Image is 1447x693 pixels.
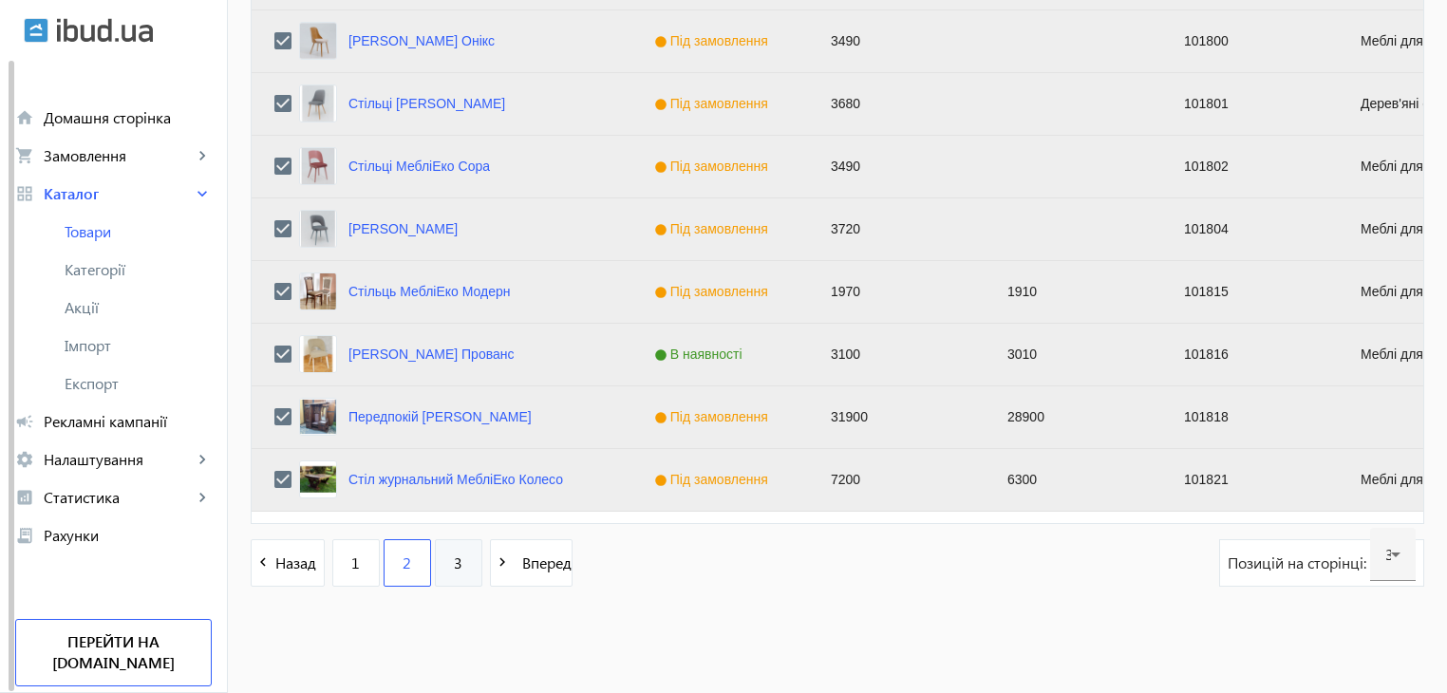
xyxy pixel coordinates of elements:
[654,346,747,362] span: В наявності
[193,488,212,507] mat-icon: keyboard_arrow_right
[985,449,1161,511] div: 6300
[15,488,34,507] mat-icon: analytics
[44,146,193,165] span: Замовлення
[24,18,48,43] img: ibud.svg
[44,108,212,127] span: Домашня сторінка
[348,33,495,48] a: [PERSON_NAME] Онікс
[348,159,490,174] a: Стільці МебліЕко Сора
[65,260,212,279] span: Категорії
[1161,136,1338,197] div: 101802
[654,472,773,487] span: Під замовлення
[275,553,324,573] span: Назад
[654,96,773,111] span: Під замовлення
[348,284,510,299] a: Стільць МебліЕко Модерн
[252,551,275,574] mat-icon: navigate_before
[44,488,193,507] span: Статистика
[65,336,212,355] span: Імпорт
[1161,198,1338,260] div: 101804
[44,184,193,203] span: Каталог
[44,412,212,431] span: Рекламні кампанії
[193,184,212,203] mat-icon: keyboard_arrow_right
[454,553,462,573] span: 3
[15,146,34,165] mat-icon: shopping_cart
[193,146,212,165] mat-icon: keyboard_arrow_right
[65,222,212,241] span: Товари
[65,298,212,317] span: Акції
[15,184,34,203] mat-icon: grid_view
[808,261,985,323] div: 1970
[808,73,985,135] div: 3680
[44,526,212,545] span: Рахунки
[985,324,1161,385] div: 3010
[348,409,532,424] a: Передпокій [PERSON_NAME]
[15,526,34,545] mat-icon: receipt_long
[351,553,360,573] span: 1
[654,159,773,174] span: Під замовлення
[808,386,985,448] div: 31900
[1161,386,1338,448] div: 101818
[57,18,153,43] img: ibud_text.svg
[193,450,212,469] mat-icon: keyboard_arrow_right
[808,10,985,72] div: 3490
[808,198,985,260] div: 3720
[515,553,572,573] span: Вперед
[348,96,505,111] a: Стільці [PERSON_NAME]
[1161,324,1338,385] div: 101816
[808,324,985,385] div: 3100
[1161,449,1338,511] div: 101821
[1161,73,1338,135] div: 101801
[403,553,411,573] span: 2
[1228,553,1370,573] span: Позицій на сторінці:
[1161,261,1338,323] div: 101815
[985,261,1161,323] div: 1910
[491,551,515,574] mat-icon: navigate_next
[654,33,773,48] span: Під замовлення
[654,409,773,424] span: Під замовлення
[654,221,773,236] span: Під замовлення
[348,346,514,362] a: [PERSON_NAME] Прованс
[1161,10,1338,72] div: 101800
[348,472,563,487] a: Стіл журнальний МебліЕко Колесо
[44,450,193,469] span: Налаштування
[808,449,985,511] div: 7200
[251,539,325,587] button: Назад
[15,450,34,469] mat-icon: settings
[65,374,212,393] span: Експорт
[15,619,212,686] a: Перейти на [DOMAIN_NAME]
[985,386,1161,448] div: 28900
[15,108,34,127] mat-icon: home
[348,221,458,236] a: [PERSON_NAME]
[490,539,573,587] button: Вперед
[15,412,34,431] mat-icon: campaign
[808,136,985,197] div: 3490
[654,284,773,299] span: Під замовлення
